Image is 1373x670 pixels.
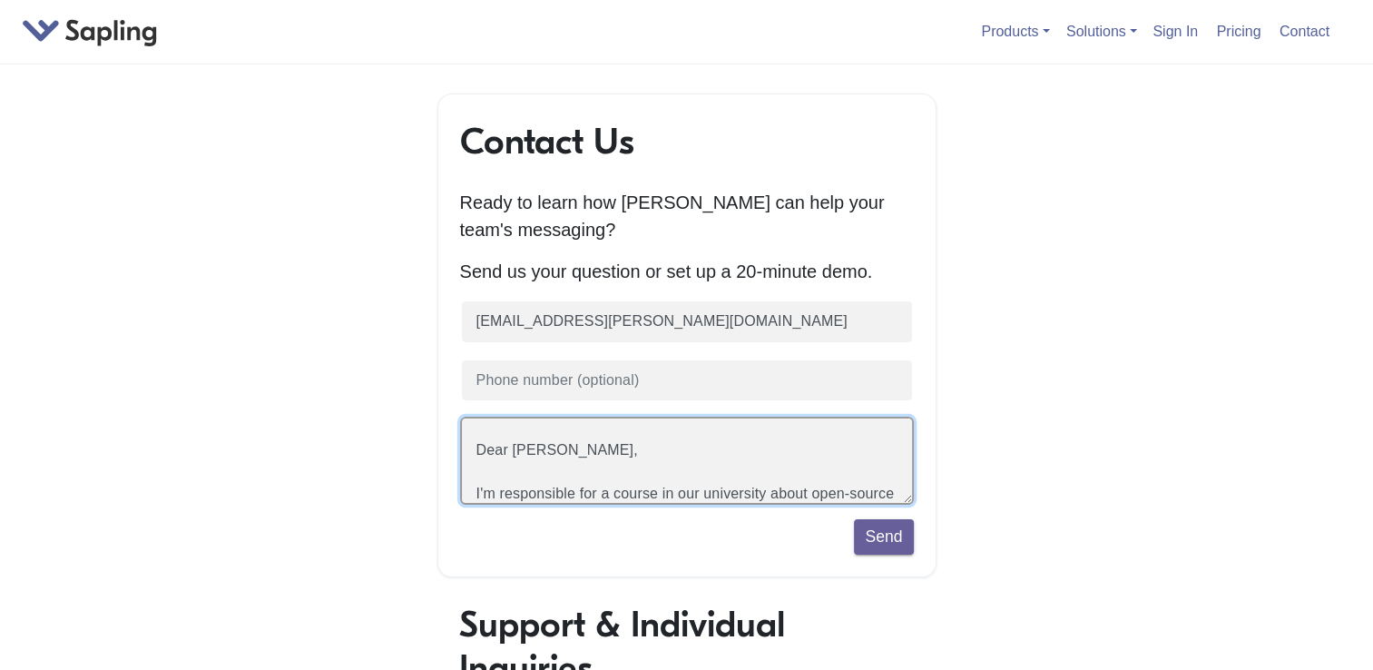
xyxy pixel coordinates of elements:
a: Sign In [1145,16,1205,46]
h1: Contact Us [460,120,914,163]
p: Send us your question or set up a 20-minute demo. [460,258,914,285]
a: Contact [1272,16,1337,46]
a: Products [981,24,1049,39]
button: Send [854,519,913,554]
p: Ready to learn how [PERSON_NAME] can help your team's messaging? [460,189,914,243]
input: Business email (required) [460,300,914,344]
a: Pricing [1210,16,1269,46]
input: Phone number (optional) [460,359,914,403]
a: Solutions [1066,24,1137,39]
